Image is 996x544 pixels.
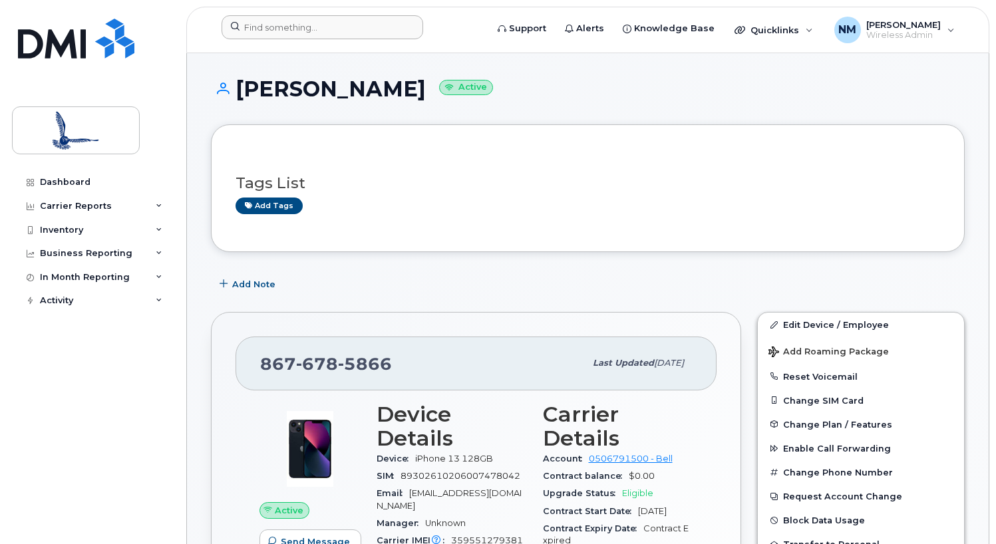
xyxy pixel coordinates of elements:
span: Email [377,488,409,498]
span: [DATE] [638,506,667,516]
h3: Tags List [236,175,940,192]
a: Edit Device / Employee [758,313,964,337]
span: Manager [377,518,425,528]
h1: [PERSON_NAME] [211,77,965,100]
span: 5866 [338,354,392,374]
span: Upgrade Status [543,488,622,498]
span: Add Note [232,278,275,291]
button: Add Roaming Package [758,337,964,364]
button: Enable Call Forwarding [758,436,964,460]
a: 0506791500 - Bell [589,454,673,464]
a: Add tags [236,198,303,214]
h3: Device Details [377,402,527,450]
span: 678 [296,354,338,374]
button: Request Account Change [758,484,964,508]
span: Add Roaming Package [768,346,889,359]
button: Change Phone Number [758,460,964,484]
button: Block Data Usage [758,508,964,532]
span: Unknown [425,518,466,528]
span: Active [275,504,303,517]
span: Enable Call Forwarding [783,444,891,454]
span: 867 [260,354,392,374]
h3: Carrier Details [543,402,693,450]
span: Contract Start Date [543,506,638,516]
button: Change SIM Card [758,388,964,412]
small: Active [439,80,493,95]
iframe: Messenger Launcher [938,486,986,534]
span: [DATE] [654,358,684,368]
button: Change Plan / Features [758,412,964,436]
span: Account [543,454,589,464]
span: Device [377,454,415,464]
span: Change Plan / Features [783,419,892,429]
span: 89302610206007478042 [401,471,520,481]
img: image20231002-3703462-1ig824h.jpeg [270,409,350,489]
span: $0.00 [629,471,655,481]
button: Add Note [211,272,287,296]
span: Eligible [622,488,653,498]
span: SIM [377,471,401,481]
span: [EMAIL_ADDRESS][DOMAIN_NAME] [377,488,522,510]
span: Contract Expiry Date [543,523,643,533]
span: Last updated [593,358,654,368]
button: Reset Voicemail [758,364,964,388]
span: iPhone 13 128GB [415,454,493,464]
span: Contract balance [543,471,629,481]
